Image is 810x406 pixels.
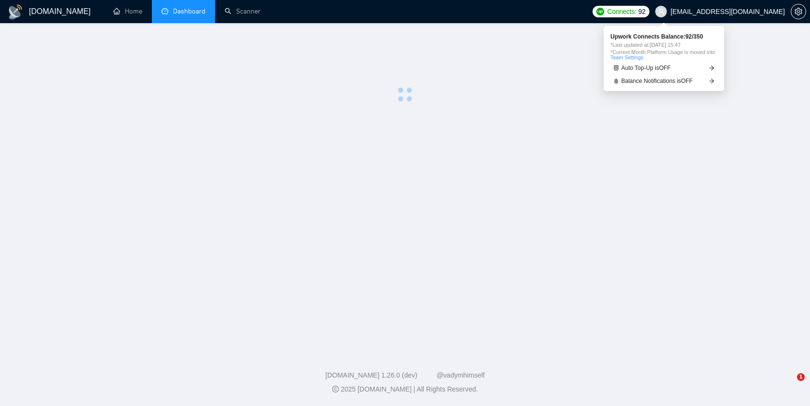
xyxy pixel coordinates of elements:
span: user [658,8,664,15]
img: upwork-logo.png [596,8,604,15]
span: arrow-right [709,65,715,71]
span: bell [613,78,619,84]
a: bellBalance Notifications isOFFarrow-right [610,76,717,86]
span: dashboard [162,8,168,14]
span: Upwork Connects Balance: 92 / 350 [610,34,717,40]
a: homeHome [113,7,142,15]
span: arrow-right [709,78,715,84]
a: robotAuto Top-Up isOFFarrow-right [610,63,717,73]
span: 1 [797,373,805,381]
span: Dashboard [173,7,205,15]
div: 2025 [DOMAIN_NAME] | All Rights Reserved. [8,384,802,394]
span: Connects: [607,6,636,17]
span: *Last updated at: [DATE] 15:47 [610,42,717,48]
img: logo [8,4,23,20]
a: searchScanner [225,7,260,15]
iframe: Intercom live chat [777,373,800,396]
a: [DOMAIN_NAME] 1.26.0 (dev) [325,371,418,379]
span: Auto Top-Up is OFF [621,65,671,71]
span: robot [613,65,619,71]
span: Balance Notifications is OFF [621,78,693,84]
span: 92 [638,6,646,17]
a: Team Settings [610,54,643,60]
span: copyright [332,386,339,392]
a: @vadymhimself [436,371,485,379]
span: *Current Month Platform Usage is moved into [610,50,717,60]
a: setting [791,8,806,15]
button: setting [791,4,806,19]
